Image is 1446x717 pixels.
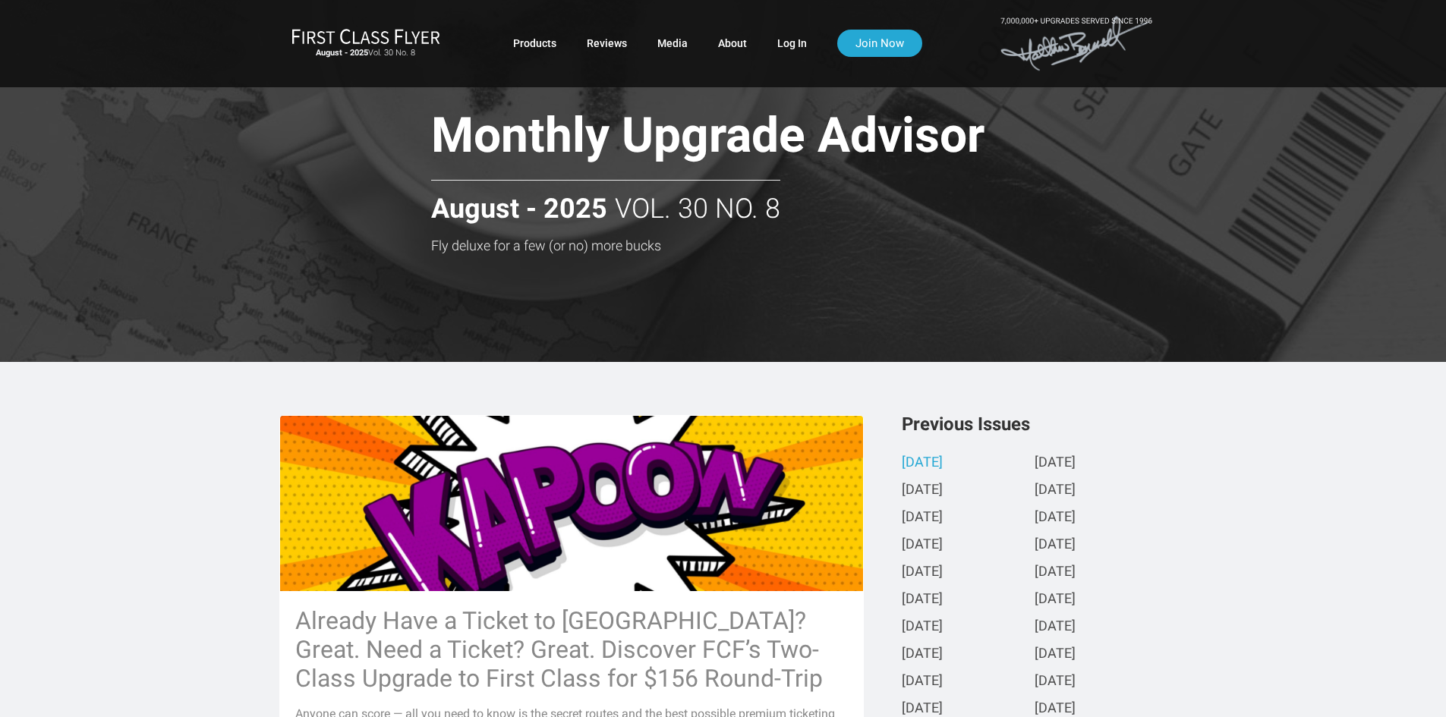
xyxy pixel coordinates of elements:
img: First Class Flyer [291,28,440,44]
a: [DATE] [1035,564,1076,580]
a: [DATE] [1035,619,1076,635]
a: [DATE] [1035,592,1076,608]
a: [DATE] [902,646,943,662]
h3: Previous Issues [902,415,1167,433]
a: [DATE] [1035,483,1076,498]
strong: August - 2025 [431,194,607,225]
a: About [718,30,747,57]
a: [DATE] [1035,455,1076,471]
a: Join Now [837,30,922,57]
a: [DATE] [902,674,943,690]
a: [DATE] [1035,674,1076,690]
a: Media [657,30,688,57]
a: Reviews [587,30,627,57]
a: [DATE] [1035,537,1076,553]
a: [DATE] [902,592,943,608]
strong: August - 2025 [316,48,368,58]
a: [DATE] [1035,510,1076,526]
h2: Vol. 30 No. 8 [431,180,780,225]
a: [DATE] [1035,701,1076,717]
a: [DATE] [902,564,943,580]
a: Products [513,30,556,57]
h1: Monthly Upgrade Advisor [431,109,1092,168]
a: First Class FlyerAugust - 2025Vol. 30 No. 8 [291,28,440,58]
a: [DATE] [902,537,943,553]
a: [DATE] [902,701,943,717]
h3: Already Have a Ticket to [GEOGRAPHIC_DATA]? Great. Need a Ticket? Great. Discover FCF’s Two-Class... [295,606,848,693]
a: [DATE] [902,619,943,635]
a: [DATE] [1035,646,1076,662]
h3: Fly deluxe for a few (or no) more bucks [431,238,1092,253]
small: Vol. 30 No. 8 [291,48,440,58]
a: Log In [777,30,807,57]
a: [DATE] [902,483,943,498]
a: [DATE] [902,455,943,471]
a: [DATE] [902,510,943,526]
